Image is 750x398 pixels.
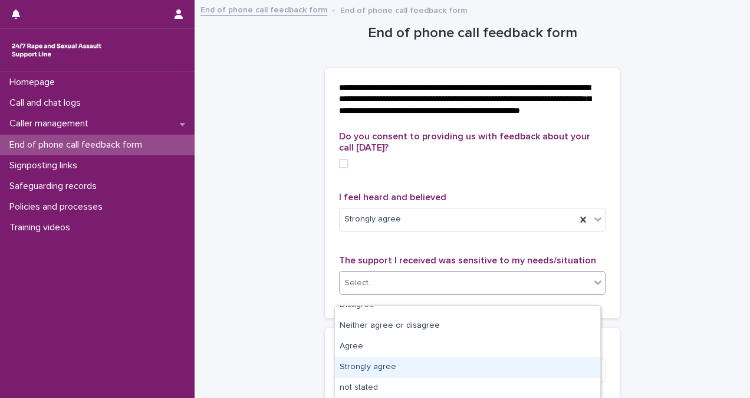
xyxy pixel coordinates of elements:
p: End of phone call feedback form [5,139,152,151]
div: Neither agree or disagree [335,316,600,337]
div: Disagree [335,295,600,316]
p: Policies and processes [5,201,112,213]
p: Training videos [5,222,80,233]
div: Strongly agree [335,357,600,378]
div: Select... [344,277,374,289]
img: rhQMoQhaT3yELyF149Cw [9,38,104,62]
span: I feel heard and believed [339,193,446,202]
a: End of phone call feedback form [200,2,327,16]
p: End of phone call feedback form [340,3,467,16]
span: Strongly agree [344,213,401,226]
p: Safeguarding records [5,181,106,192]
div: Agree [335,337,600,357]
span: Do you consent to providing us with feedback about your call [DATE]? [339,132,590,152]
h1: End of phone call feedback form [325,25,620,42]
p: Caller management [5,118,98,129]
p: Homepage [5,77,64,88]
p: Call and chat logs [5,97,90,109]
span: The support I received was sensitive to my needs/situation [339,256,596,265]
p: Signposting links [5,160,87,171]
